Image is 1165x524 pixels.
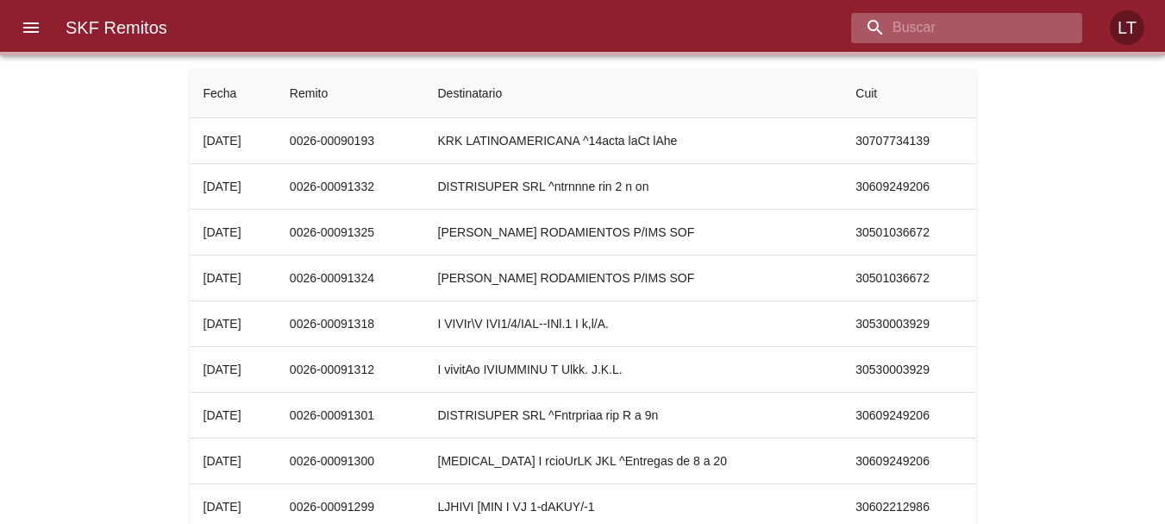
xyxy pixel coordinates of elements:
[190,347,276,392] td: [DATE]
[190,256,276,300] td: [DATE]
[424,256,842,300] td: [PERSON_NAME] RODAMIENTOS P/IMS SOF
[424,439,842,483] td: [MEDICAL_DATA] I rcioUrLK JKL ^Entregas de 8 a 20
[276,210,424,255] td: 0026-00091325
[190,393,276,438] td: [DATE]
[424,164,842,209] td: DISTRISUPER SRL ^ntrnnne rin 2 n on
[190,118,276,163] td: [DATE]
[190,69,276,118] th: Fecha
[424,301,842,346] td: I VIVIr\V IVI1/4/IAL--INl.1 I k,l/A.
[190,164,276,209] td: [DATE]
[424,69,842,118] th: Destinatario
[276,347,424,392] td: 0026-00091312
[842,439,975,483] td: 30609249206
[276,439,424,483] td: 0026-00091300
[842,301,975,346] td: 30530003929
[842,69,975,118] th: Cuit
[10,7,52,48] button: menu
[276,256,424,300] td: 0026-00091324
[276,69,424,118] th: Remito
[424,347,842,392] td: I vivitAo IVIUMMINU T Ulkk. J.K.L.
[851,13,1053,43] input: buscar
[842,118,975,163] td: 30707734139
[842,393,975,438] td: 30609249206
[424,393,842,438] td: DISTRISUPER SRL ^Fntrpriaa rip R a 9n
[276,301,424,346] td: 0026-00091318
[842,164,975,209] td: 30609249206
[424,118,842,163] td: KRK LATINOAMERICANA ^14acta laCt lAhe
[190,210,276,255] td: [DATE]
[276,118,424,163] td: 0026-00090193
[276,393,424,438] td: 0026-00091301
[66,14,167,41] h6: SKF Remitos
[842,210,975,255] td: 30501036672
[190,439,276,483] td: [DATE]
[842,256,975,300] td: 30501036672
[276,164,424,209] td: 0026-00091332
[1110,10,1144,45] div: LT
[842,347,975,392] td: 30530003929
[190,301,276,346] td: [DATE]
[424,210,842,255] td: [PERSON_NAME] RODAMIENTOS P/IMS SOF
